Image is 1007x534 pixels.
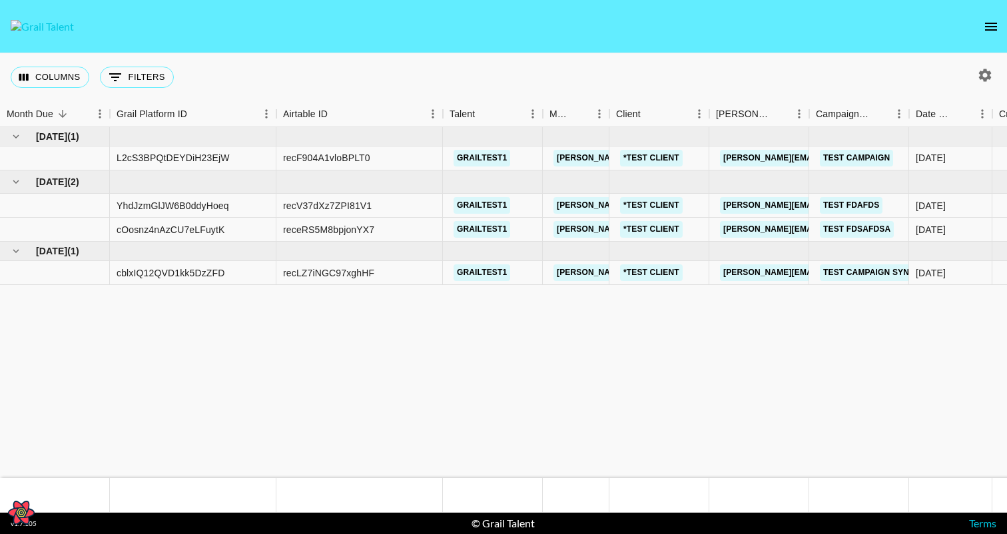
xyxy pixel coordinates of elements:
[11,67,89,88] button: Select columns
[809,101,909,127] div: Campaign (Type)
[553,221,839,238] a: [PERSON_NAME][EMAIL_ADDRESS][PERSON_NAME][DOMAIN_NAME]
[187,105,206,123] button: Sort
[549,101,571,127] div: Manager
[117,151,230,164] div: L2cS3BPQtDEYDiH23EjW
[553,264,839,281] a: [PERSON_NAME][EMAIL_ADDRESS][PERSON_NAME][DOMAIN_NAME]
[916,199,946,212] div: 10/9/2025
[454,264,510,281] a: grailtest1
[36,130,67,143] span: [DATE]
[53,105,72,123] button: Sort
[571,105,589,123] button: Sort
[117,266,224,280] div: cblxIQ12QVD1kk5DzZFD
[7,101,53,127] div: Month Due
[283,101,328,127] div: Airtable ID
[553,197,839,214] a: [PERSON_NAME][EMAIL_ADDRESS][PERSON_NAME][DOMAIN_NAME]
[720,197,1006,214] a: [PERSON_NAME][EMAIL_ADDRESS][PERSON_NAME][DOMAIN_NAME]
[423,104,443,124] button: Menu
[117,101,187,127] div: Grail Platform ID
[589,104,609,124] button: Menu
[916,151,946,164] div: 3/6/2025
[720,264,1006,281] a: [PERSON_NAME][EMAIL_ADDRESS][PERSON_NAME][DOMAIN_NAME]
[117,199,229,212] div: YhdJzmGlJW6B0ddyHoeq
[720,150,1006,166] a: [PERSON_NAME][EMAIL_ADDRESS][PERSON_NAME][DOMAIN_NAME]
[454,197,510,214] a: grailtest1
[67,175,79,188] span: ( 2 )
[909,101,992,127] div: Date Created
[816,101,870,127] div: Campaign (Type)
[90,104,110,124] button: Menu
[820,264,959,281] a: Test Campaign Sync Updates
[8,499,35,526] button: Open React Query Devtools
[36,244,67,258] span: [DATE]
[954,105,972,123] button: Sort
[283,266,374,280] div: recLZ7iNGC97xghHF
[450,101,475,127] div: Talent
[916,101,954,127] div: Date Created
[969,517,996,529] a: Terms
[889,104,909,124] button: Menu
[616,101,641,127] div: Client
[443,101,543,127] div: Talent
[454,150,510,166] a: grailtest1
[620,197,683,214] a: *TEST CLIENT
[328,105,346,123] button: Sort
[523,104,543,124] button: Menu
[609,101,709,127] div: Client
[709,101,809,127] div: Booker
[36,175,67,188] span: [DATE]
[472,517,535,530] div: © Grail Talent
[475,105,494,123] button: Sort
[276,101,443,127] div: Airtable ID
[771,105,789,123] button: Sort
[689,104,709,124] button: Menu
[67,130,79,143] span: ( 1 )
[972,104,992,124] button: Menu
[820,221,894,238] a: Test fdsafdsa
[256,104,276,124] button: Menu
[117,223,225,236] div: cOosnz4nAzCU7eLFuytK
[11,20,74,33] img: Grail Talent
[820,197,882,214] a: test fdafds
[7,242,25,260] button: hide children
[641,105,659,123] button: Sort
[110,101,276,127] div: Grail Platform ID
[716,101,771,127] div: [PERSON_NAME]
[283,151,370,164] div: recF904A1vloBPLT0
[553,150,839,166] a: [PERSON_NAME][EMAIL_ADDRESS][PERSON_NAME][DOMAIN_NAME]
[978,13,1004,40] button: open drawer
[620,264,683,281] a: *TEST CLIENT
[543,101,609,127] div: Manager
[789,104,809,124] button: Menu
[67,244,79,258] span: ( 1 )
[620,221,683,238] a: *TEST CLIENT
[720,221,1006,238] a: [PERSON_NAME][EMAIL_ADDRESS][PERSON_NAME][DOMAIN_NAME]
[7,172,25,191] button: hide children
[7,127,25,146] button: hide children
[820,150,893,166] a: Test Campaign
[870,105,889,123] button: Sort
[100,67,174,88] button: Show filters
[283,199,372,212] div: recV37dXz7ZPI81V1
[916,266,946,280] div: 9/3/2025
[916,223,946,236] div: 10/9/2025
[620,150,683,166] a: *TEST CLIENT
[454,221,510,238] a: grailtest1
[283,223,374,236] div: receRS5M8bpjonYX7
